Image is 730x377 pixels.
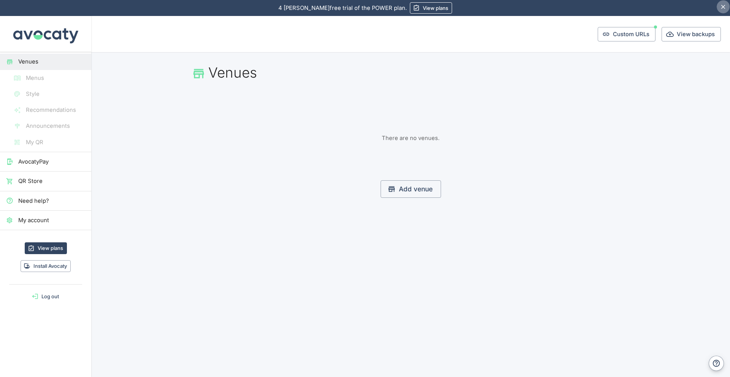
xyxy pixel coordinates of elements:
button: Hide notice [717,0,730,14]
button: View backups [662,27,721,41]
span: My account [18,216,85,224]
h1: Venues [192,64,630,81]
span: AvocatyPay [18,157,85,166]
img: Avocaty [11,16,80,52]
a: View plans [25,242,67,254]
p: There are no venues. [192,134,630,142]
button: Log out [3,291,88,302]
button: Help and contact [709,356,724,371]
a: Add venue [381,180,441,198]
span: 4 [PERSON_NAME] [278,5,330,11]
p: free trial of the POWER plan. [278,4,407,12]
button: Custom URLs [598,27,655,41]
span: QR Store [18,177,85,185]
span: Venues [18,57,85,66]
a: View plans [410,2,452,14]
span: Need help? [18,197,85,205]
button: Install Avocaty [21,260,71,272]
